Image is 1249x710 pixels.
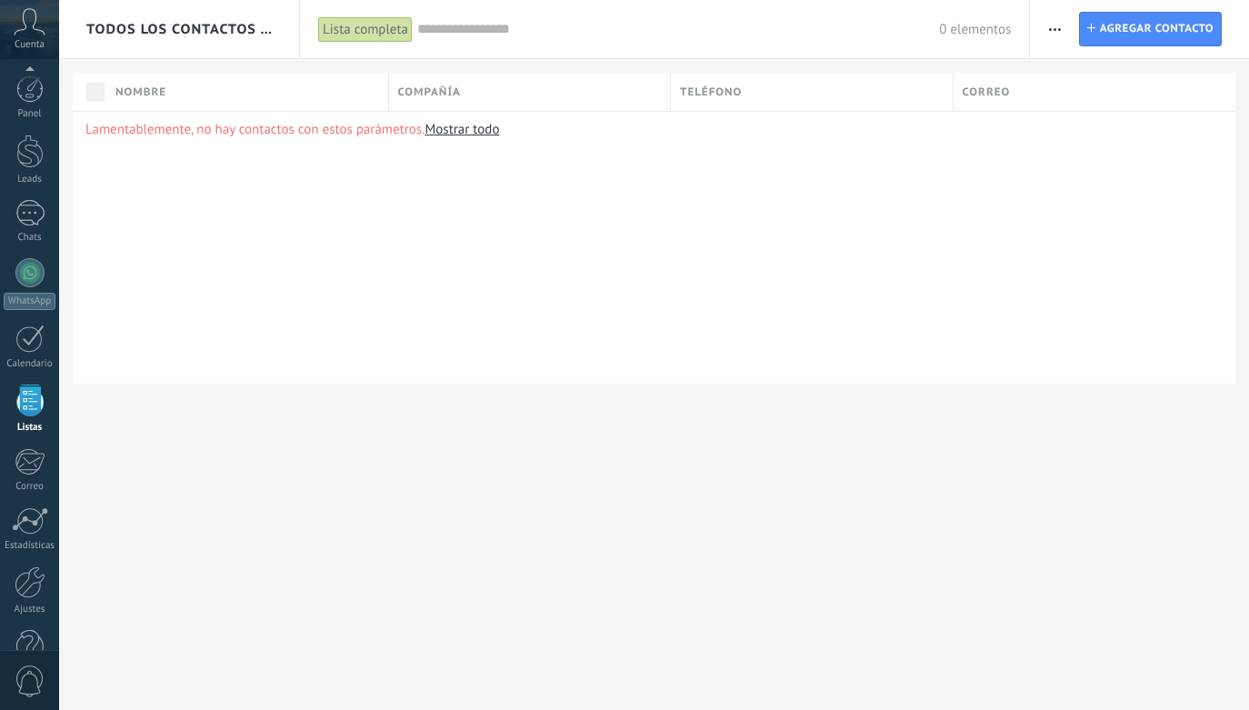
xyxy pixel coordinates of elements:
div: WhatsApp [4,293,55,310]
div: Lista completa [318,16,413,43]
span: Teléfono [680,84,742,101]
a: Agregar contacto [1079,12,1222,46]
span: Correo [963,84,1011,101]
div: Correo [4,481,56,493]
span: Todos los contactos y empresas [86,21,274,38]
a: Mostrar todo [425,121,499,138]
div: Estadísticas [4,540,56,552]
div: Ajustes [4,604,56,615]
div: Listas [4,422,56,434]
span: 0 elementos [939,21,1011,38]
div: Calendario [4,358,56,370]
span: Agregar contacto [1100,13,1214,45]
p: Lamentablemente, no hay contactos con estos parámetros. [85,121,1223,138]
span: Cuenta [15,39,45,51]
div: Panel [4,108,56,120]
span: Compañía [398,84,461,101]
div: Leads [4,174,56,185]
span: Nombre [115,84,166,101]
div: Chats [4,232,56,244]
